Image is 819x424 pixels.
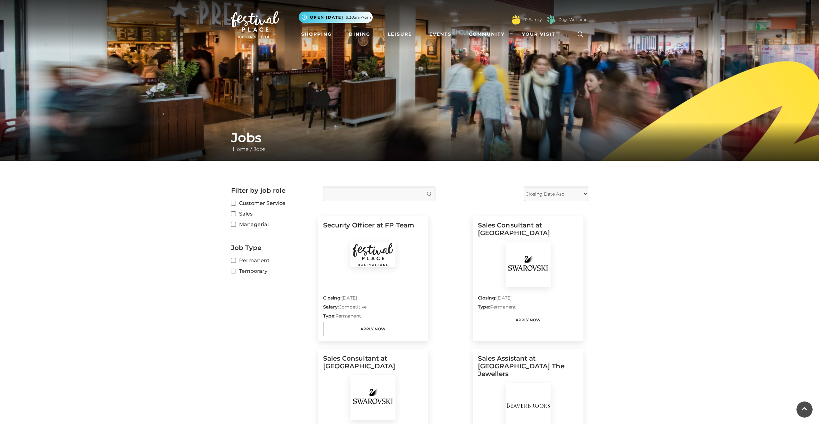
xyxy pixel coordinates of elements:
img: Festival Place [350,242,396,267]
span: Open [DATE] [310,14,343,20]
span: 9.30am-7pm [346,14,371,20]
h2: Job Type [231,244,313,252]
strong: Salary: [323,304,339,310]
strong: Type: [478,304,490,310]
a: Your Visit [519,28,561,40]
a: Dogs Welcome! [558,17,588,23]
span: Your Visit [522,31,555,38]
label: Permanent [231,256,313,264]
div: / [226,130,593,153]
a: Shopping [299,28,334,40]
label: Temporary [231,267,313,275]
img: Festival Place Logo [231,11,279,38]
p: Competitive [323,304,423,313]
h5: Sales Consultant at [GEOGRAPHIC_DATA] [323,355,423,375]
a: Leisure [385,28,414,40]
img: Swarovski [506,242,551,287]
a: Home [231,146,250,152]
h2: Filter by job role [231,187,313,194]
p: [DATE] [323,295,423,304]
a: Dining [346,28,373,40]
a: Events [427,28,454,40]
h1: Jobs [231,130,588,145]
a: Apply Now [478,313,578,327]
h5: Sales Consultant at [GEOGRAPHIC_DATA] [478,221,578,242]
a: Jobs [252,146,267,152]
img: Swarovski [350,375,396,420]
h5: Security Officer at FP Team [323,221,423,242]
button: Open [DATE] 9.30am-7pm [299,12,373,23]
p: [DATE] [478,295,578,304]
strong: Type: [323,313,335,319]
a: Apply Now [323,322,423,336]
strong: Closing: [478,295,497,301]
label: Managerial [231,220,313,228]
label: Customer Service [231,199,313,207]
strong: Closing: [323,295,342,301]
label: Sales [231,210,313,218]
h5: Sales Assistant at [GEOGRAPHIC_DATA] The Jewellers [478,355,578,383]
a: FP Family [522,17,542,23]
p: Permanent [478,304,578,313]
a: Community [466,28,507,40]
p: Permanent [323,313,423,322]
